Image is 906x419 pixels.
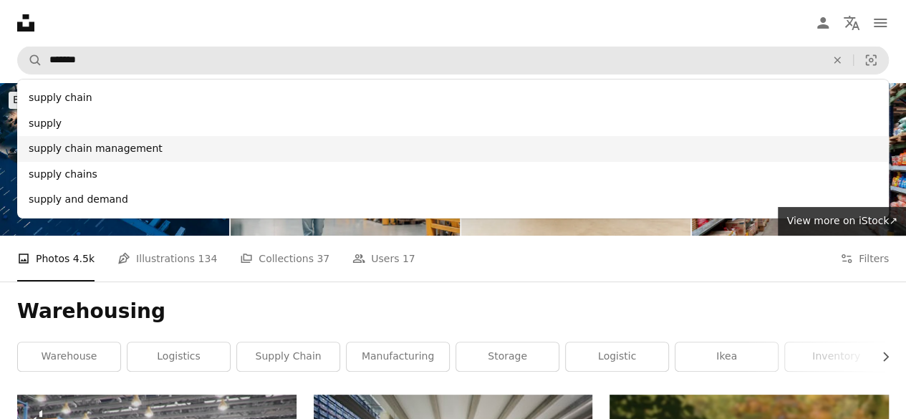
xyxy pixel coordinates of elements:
[237,342,339,371] a: supply chain
[18,342,120,371] a: warehouse
[9,92,289,109] div: 20% off at iStock ↗
[809,9,837,37] a: Log in / Sign up
[347,342,449,371] a: manufacturing
[837,9,866,37] button: Language
[127,342,230,371] a: logistics
[17,14,34,32] a: Home — Unsplash
[17,111,889,137] div: supply
[17,162,889,188] div: supply chains
[778,207,906,236] a: View more on iStock↗
[317,251,329,266] span: 37
[13,94,190,105] span: Browse premium images on iStock |
[198,251,218,266] span: 134
[866,9,895,37] button: Menu
[17,136,889,162] div: supply chain management
[17,187,889,213] div: supply and demand
[352,236,415,281] a: Users 17
[456,342,559,371] a: storage
[566,342,668,371] a: logistic
[17,85,889,111] div: supply chain
[17,299,889,324] h1: Warehousing
[854,47,888,74] button: Visual search
[18,47,42,74] button: Search Unsplash
[786,215,897,226] span: View more on iStock ↗
[403,251,415,266] span: 17
[840,236,889,281] button: Filters
[785,342,887,371] a: inventory
[17,46,889,74] form: Find visuals sitewide
[821,47,853,74] button: Clear
[117,236,217,281] a: Illustrations 134
[675,342,778,371] a: ikea
[872,342,889,371] button: scroll list to the right
[240,236,329,281] a: Collections 37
